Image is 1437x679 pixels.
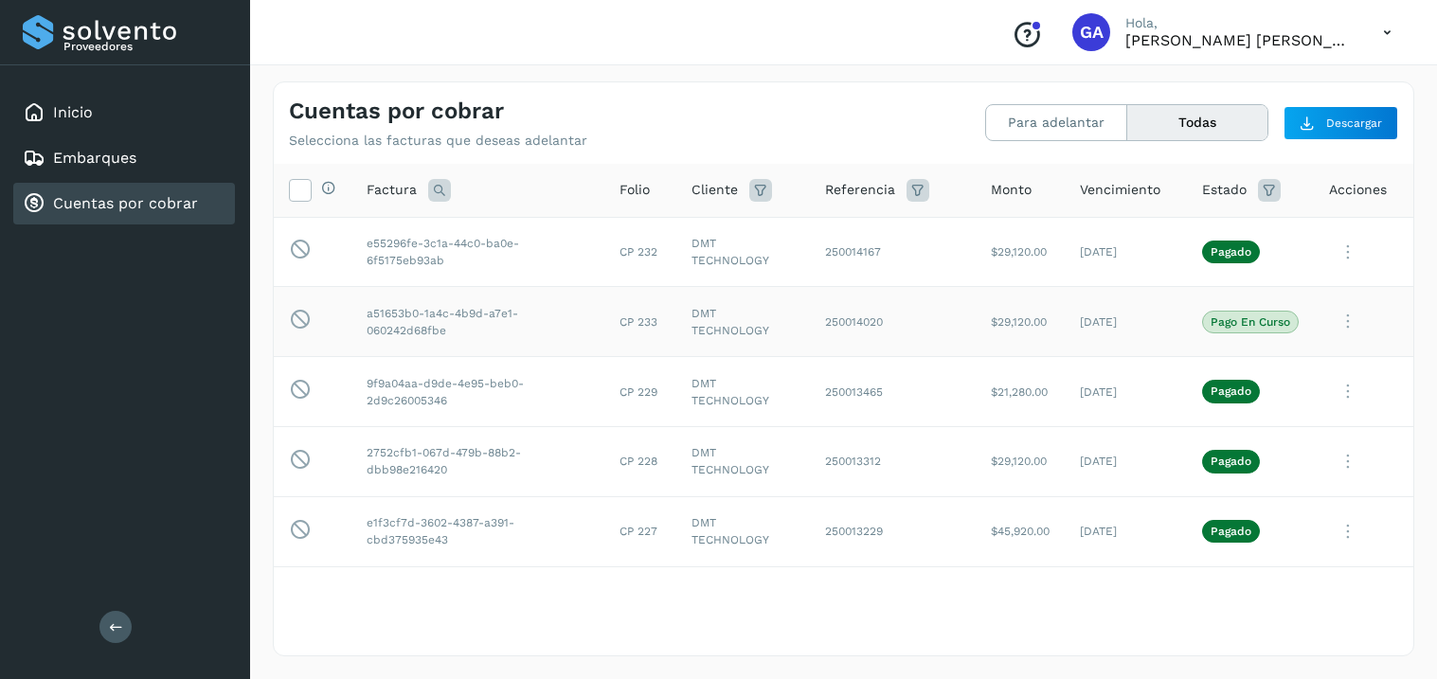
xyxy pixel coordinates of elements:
td: 250013229 [810,496,976,566]
td: e1f3cf7d-3602-4387-a391-cbd375935e43 [351,496,604,566]
td: [DATE] [1065,217,1187,287]
td: [DATE] [1065,496,1187,566]
td: 250014167 [810,217,976,287]
td: 250012852 [810,566,976,636]
td: 250013465 [810,357,976,427]
p: Pago en curso [1211,315,1290,329]
span: Acciones [1329,180,1387,200]
td: CP 227 [604,496,676,566]
button: Todas [1127,105,1267,140]
td: $45,920.00 [976,496,1065,566]
td: CP 232 [604,217,676,287]
td: [DATE] [1065,357,1187,427]
span: Estado [1202,180,1247,200]
td: $29,120.00 [976,426,1065,496]
span: Vencimiento [1080,180,1160,200]
td: DMT TECHNOLOGY [676,426,810,496]
td: DMT TECHNOLOGY [676,287,810,357]
td: 250014020 [810,287,976,357]
p: Pagado [1211,384,1251,398]
a: Embarques [53,149,136,167]
td: [DATE] [1065,566,1187,636]
p: Hola, [1125,15,1353,31]
span: Folio [620,180,650,200]
td: [DATE] [1065,287,1187,357]
button: Para adelantar [986,105,1127,140]
td: CP 225 [604,566,676,636]
span: Cliente [692,180,738,200]
td: 250013312 [810,426,976,496]
button: Descargar [1284,106,1398,140]
div: Cuentas por cobrar [13,183,235,224]
div: Embarques [13,137,235,179]
p: Pagado [1211,245,1251,259]
td: c42bb23b-a956-4da0-b669-4e0c7fcc93ca [351,566,604,636]
span: Factura [367,180,417,200]
td: 2752cfb1-067d-479b-88b2-dbb98e216420 [351,426,604,496]
td: $29,120.00 [976,287,1065,357]
td: $29,120.00 [976,217,1065,287]
td: [DATE] [1065,426,1187,496]
td: DMT TECHNOLOGY [676,357,810,427]
h4: Cuentas por cobrar [289,98,504,125]
span: Monto [991,180,1032,200]
p: Pagado [1211,455,1251,468]
div: Inicio [13,92,235,134]
td: e55296fe-3c1a-44c0-ba0e-6f5175eb93ab [351,217,604,287]
td: 9f9a04aa-d9de-4e95-beb0-2d9c26005346 [351,357,604,427]
td: CP 229 [604,357,676,427]
p: Proveedores [63,40,227,53]
td: CP 233 [604,287,676,357]
p: Selecciona las facturas que deseas adelantar [289,133,587,149]
a: Cuentas por cobrar [53,194,198,212]
td: $21,280.00 [976,566,1065,636]
td: a51653b0-1a4c-4b9d-a7e1-060242d68fbe [351,287,604,357]
td: DMT TECHNOLOGY [676,217,810,287]
span: Descargar [1326,115,1382,132]
td: DMT TECHNOLOGY [676,496,810,566]
td: DMT TECHNOLOGY [676,566,810,636]
p: Pagado [1211,525,1251,538]
td: $21,280.00 [976,357,1065,427]
span: Referencia [825,180,895,200]
p: GABRIELA ARENAS DELGADILLO [1125,31,1353,49]
td: CP 228 [604,426,676,496]
a: Inicio [53,103,93,121]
